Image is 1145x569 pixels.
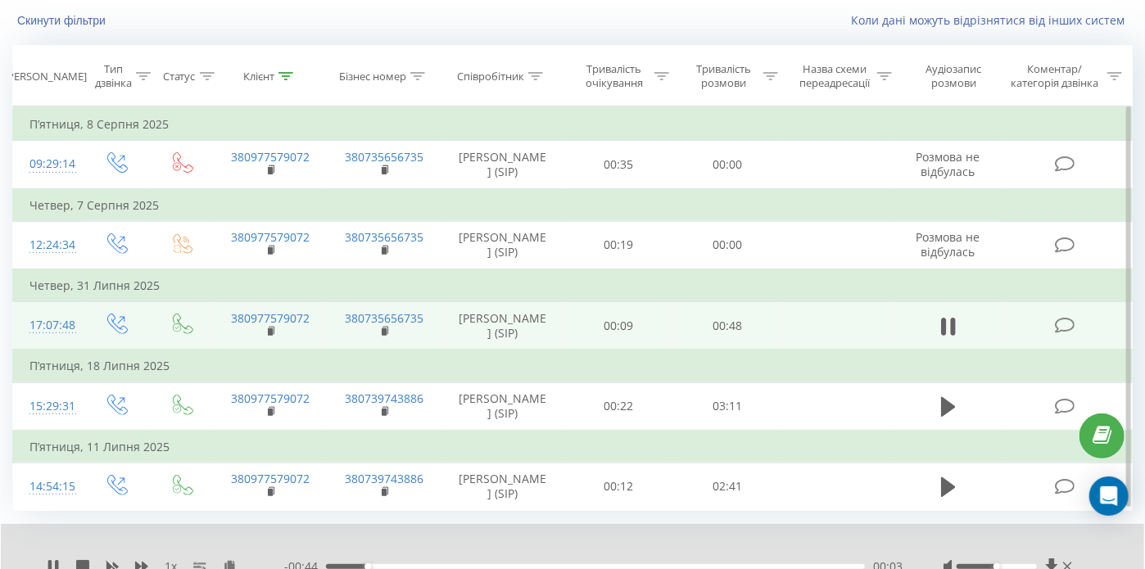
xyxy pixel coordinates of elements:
[672,221,781,269] td: 00:00
[441,463,563,510] td: [PERSON_NAME] (SIP)
[916,149,980,179] span: Розмова не відбулась
[851,12,1133,28] a: Коли дані можуть відрізнятися вiд інших систем
[911,62,997,90] div: Аудіозапис розмови
[231,310,310,326] a: 380977579072
[4,70,87,84] div: [PERSON_NAME]
[13,189,1133,222] td: Четвер, 7 Серпня 2025
[29,391,66,422] div: 15:29:31
[339,70,406,84] div: Бізнес номер
[345,310,423,326] a: 380735656735
[563,141,672,189] td: 00:35
[345,471,423,486] a: 380739743886
[563,463,672,510] td: 00:12
[231,391,310,406] a: 380977579072
[29,309,66,341] div: 17:07:48
[13,269,1133,302] td: Четвер, 31 Липня 2025
[797,62,873,90] div: Назва схеми переадресації
[345,229,423,245] a: 380735656735
[441,141,563,189] td: [PERSON_NAME] (SIP)
[441,302,563,350] td: [PERSON_NAME] (SIP)
[563,382,672,431] td: 00:22
[345,391,423,406] a: 380739743886
[29,148,66,180] div: 09:29:14
[672,382,781,431] td: 03:11
[13,431,1133,463] td: П’ятниця, 11 Липня 2025
[441,382,563,431] td: [PERSON_NAME] (SIP)
[563,221,672,269] td: 00:19
[231,149,310,165] a: 380977579072
[1007,62,1103,90] div: Коментар/категорія дзвінка
[163,70,196,84] div: Статус
[578,62,650,90] div: Тривалість очікування
[688,62,760,90] div: Тривалість розмови
[672,463,781,510] td: 02:41
[916,229,980,260] span: Розмова не відбулась
[13,108,1133,141] td: П’ятниця, 8 Серпня 2025
[457,70,524,84] div: Співробітник
[1089,476,1129,516] div: Open Intercom Messenger
[672,302,781,350] td: 00:48
[29,229,66,261] div: 12:24:34
[441,221,563,269] td: [PERSON_NAME] (SIP)
[231,229,310,245] a: 380977579072
[95,62,132,90] div: Тип дзвінка
[563,302,672,350] td: 00:09
[29,471,66,503] div: 14:54:15
[672,141,781,189] td: 00:00
[13,350,1133,382] td: П’ятниця, 18 Липня 2025
[231,471,310,486] a: 380977579072
[243,70,274,84] div: Клієнт
[12,13,114,28] button: Скинути фільтри
[345,149,423,165] a: 380735656735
